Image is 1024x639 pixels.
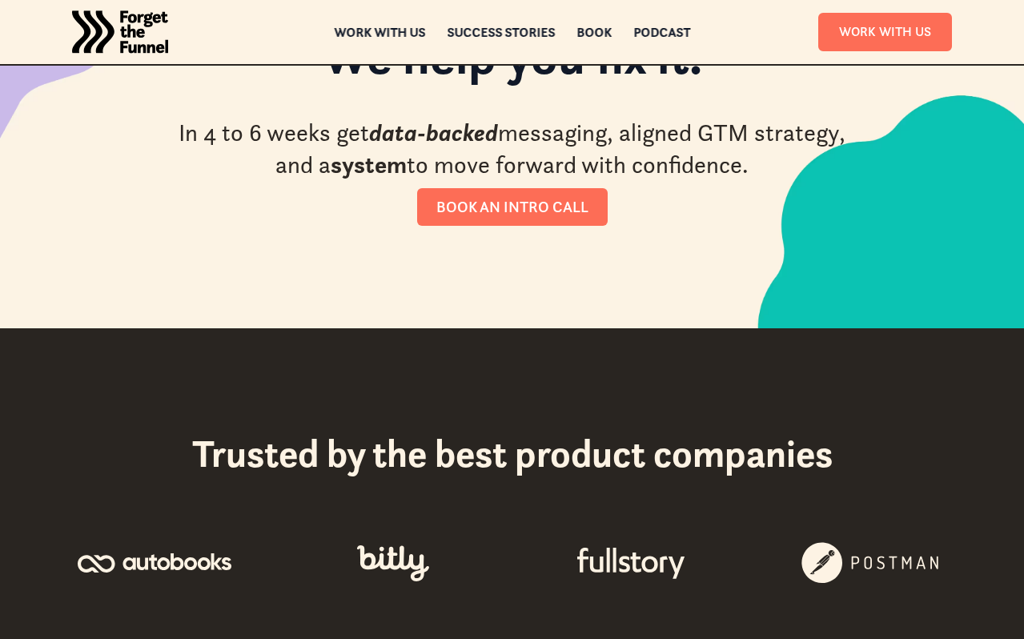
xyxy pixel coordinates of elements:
[369,118,498,147] em: data-backed
[576,26,612,38] a: Book
[447,26,555,38] a: Success Stories
[334,26,425,38] a: Work with us
[818,13,952,50] a: Work With Us
[417,188,608,226] a: Book an intro call
[436,198,588,216] div: Book an intro call
[633,26,690,38] a: Podcast
[192,431,833,477] h2: Trusted by the best product companies
[331,150,407,179] strong: system
[172,117,853,182] div: In 4 to 6 weeks get messaging, aligned GTM strategy, and a to move forward with confidence.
